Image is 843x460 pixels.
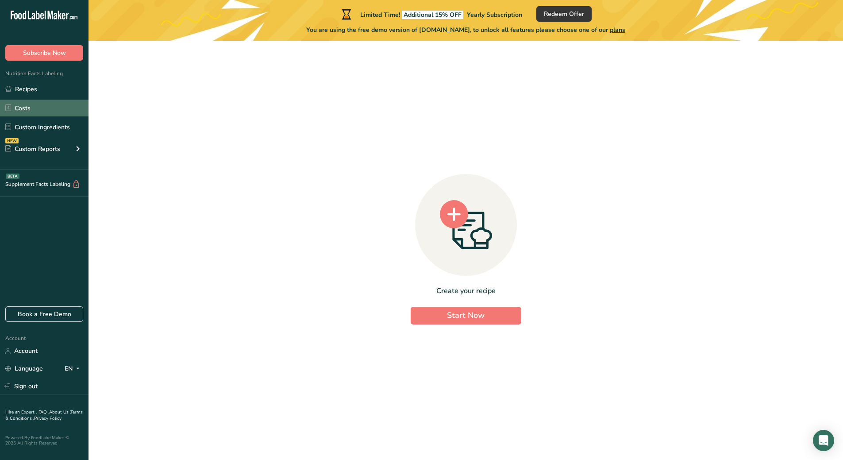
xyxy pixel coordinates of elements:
span: Additional 15% OFF [402,11,463,19]
div: Create your recipe [411,286,521,296]
div: NEW [5,138,19,143]
a: Terms & Conditions . [5,409,83,421]
button: Subscribe Now [5,45,83,61]
span: plans [610,26,625,34]
div: Powered By FoodLabelMaker © 2025 All Rights Reserved [5,435,83,446]
a: Book a Free Demo [5,306,83,322]
div: Custom Reports [5,144,60,154]
div: Limited Time! [340,9,522,19]
button: Start Now [411,307,521,325]
a: Hire an Expert . [5,409,37,415]
div: Open Intercom Messenger [813,430,834,451]
span: Start Now [447,310,485,321]
a: Language [5,361,43,376]
a: About Us . [49,409,70,415]
div: BETA [6,174,19,179]
span: Redeem Offer [544,9,584,19]
button: Redeem Offer [536,6,592,22]
span: You are using the free demo version of [DOMAIN_NAME], to unlock all features please choose one of... [306,25,625,35]
a: FAQ . [38,409,49,415]
span: Subscribe Now [23,48,66,58]
span: Yearly Subscription [467,11,522,19]
a: Privacy Policy [34,415,62,421]
div: EN [65,363,83,374]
